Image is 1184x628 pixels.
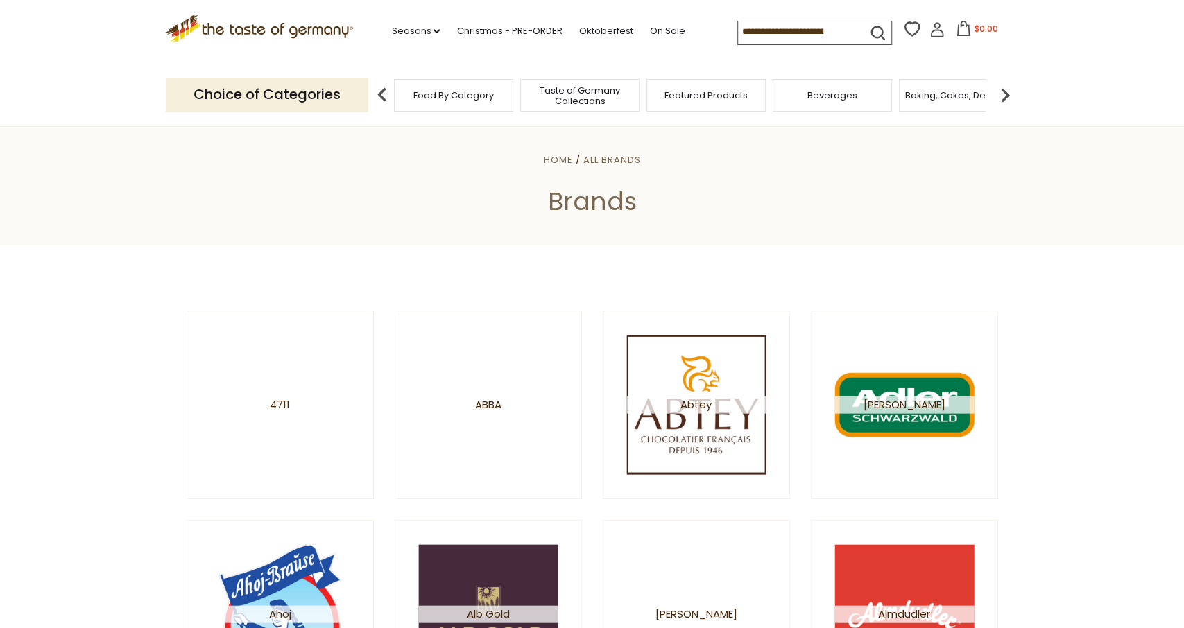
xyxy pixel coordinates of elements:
[391,24,440,39] a: Seasons
[905,90,1013,101] a: Baking, Cakes, Desserts
[418,605,558,622] span: Alb Gold
[991,81,1019,109] img: next arrow
[834,605,974,622] span: Almdudler
[603,311,790,499] a: Abtey
[578,24,633,39] a: Oktoberfest
[456,24,562,39] a: Christmas - PRE-ORDER
[974,23,997,35] span: $0.00
[475,396,501,413] span: Abba
[649,24,685,39] a: On Sale
[166,78,368,112] p: Choice of Categories
[270,396,290,413] span: 4711
[583,153,641,166] a: All Brands
[664,90,748,101] a: Featured Products
[395,311,582,499] a: Abba
[626,396,766,413] span: Abtey
[543,153,572,166] a: Home
[187,311,374,499] a: 4711
[834,396,974,413] span: [PERSON_NAME]
[368,81,396,109] img: previous arrow
[811,311,998,499] a: [PERSON_NAME]
[413,90,494,101] a: Food By Category
[655,605,737,622] span: [PERSON_NAME]
[834,335,974,474] img: Adler
[807,90,857,101] a: Beverages
[524,85,635,106] a: Taste of Germany Collections
[626,335,766,474] img: Abtey
[947,21,1006,42] button: $0.00
[210,605,350,622] span: Ahoj
[548,184,637,219] span: Brands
